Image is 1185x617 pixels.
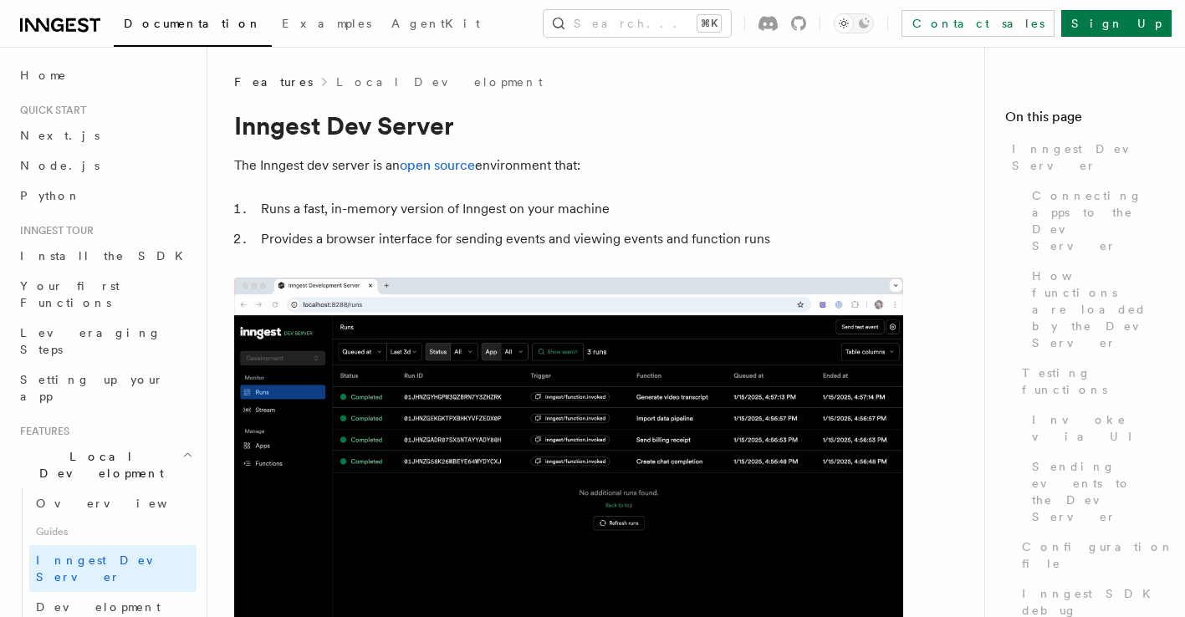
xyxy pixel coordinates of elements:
a: open source [400,157,475,173]
span: Install the SDK [20,249,193,263]
span: Invoke via UI [1032,411,1165,445]
a: Testing functions [1015,358,1165,405]
a: Overview [29,488,197,518]
span: Home [20,67,67,84]
span: AgentKit [391,17,480,30]
a: AgentKit [381,5,490,45]
a: Sign Up [1061,10,1172,37]
span: Local Development [13,448,182,482]
h1: Inngest Dev Server [234,110,903,140]
a: Sending events to the Dev Server [1025,451,1165,532]
a: Connecting apps to the Dev Server [1025,181,1165,261]
a: Python [13,181,197,211]
span: Examples [282,17,371,30]
h4: On this page [1005,107,1165,134]
li: Runs a fast, in-memory version of Inngest on your machine [256,197,903,221]
a: Local Development [336,74,543,90]
a: Examples [272,5,381,45]
a: Invoke via UI [1025,405,1165,451]
p: The Inngest dev server is an environment that: [234,154,903,177]
button: Toggle dark mode [834,13,874,33]
a: Inngest Dev Server [1005,134,1165,181]
span: Quick start [13,104,86,117]
a: Configuration file [1015,532,1165,579]
span: Configuration file [1022,538,1174,572]
span: Leveraging Steps [20,326,161,356]
span: Setting up your app [20,373,164,403]
span: Next.js [20,129,100,142]
button: Search...⌘K [544,10,731,37]
a: How functions are loaded by the Dev Server [1025,261,1165,358]
span: Connecting apps to the Dev Server [1032,187,1165,254]
a: Leveraging Steps [13,318,197,365]
span: Inngest tour [13,224,94,237]
span: Python [20,189,81,202]
span: Guides [29,518,197,545]
span: Inngest Dev Server [1012,140,1165,174]
button: Local Development [13,441,197,488]
a: Next.js [13,120,197,150]
kbd: ⌘K [697,15,721,32]
a: Documentation [114,5,272,47]
span: Testing functions [1022,365,1165,398]
a: Install the SDK [13,241,197,271]
a: Node.js [13,150,197,181]
a: Inngest Dev Server [29,545,197,592]
a: Setting up your app [13,365,197,411]
span: Inngest Dev Server [36,553,179,584]
span: Node.js [20,159,100,172]
span: Features [234,74,313,90]
a: Your first Functions [13,271,197,318]
li: Provides a browser interface for sending events and viewing events and function runs [256,227,903,251]
span: Your first Functions [20,279,120,309]
a: Home [13,60,197,90]
span: Documentation [124,17,262,30]
span: How functions are loaded by the Dev Server [1032,268,1165,351]
a: Contact sales [902,10,1055,37]
span: Sending events to the Dev Server [1032,458,1165,525]
span: Overview [36,497,208,510]
span: Features [13,425,69,438]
